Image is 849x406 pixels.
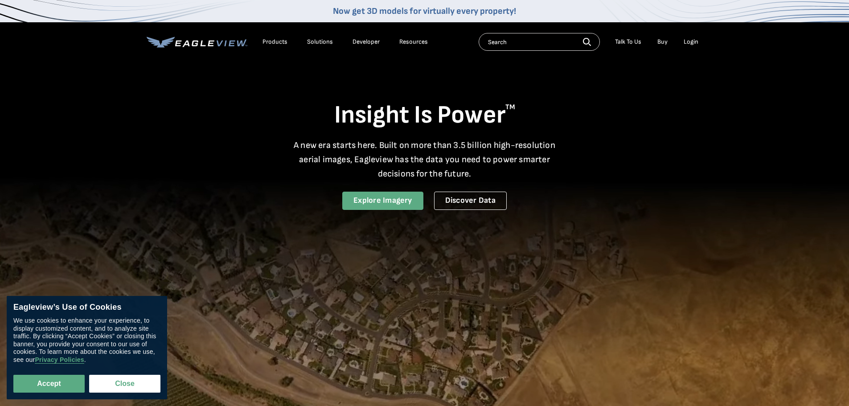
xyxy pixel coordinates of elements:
a: Discover Data [434,192,507,210]
h1: Insight Is Power [147,100,703,131]
div: Products [262,38,287,46]
button: Accept [13,375,85,393]
div: Solutions [307,38,333,46]
input: Search [479,33,600,51]
div: We use cookies to enhance your experience, to display customized content, and to analyze site tra... [13,317,160,364]
div: Eagleview’s Use of Cookies [13,303,160,312]
a: Explore Imagery [342,192,423,210]
button: Close [89,375,160,393]
a: Now get 3D models for virtually every property! [333,6,516,16]
p: A new era starts here. Built on more than 3.5 billion high-resolution aerial images, Eagleview ha... [288,138,561,181]
div: Resources [399,38,428,46]
a: Privacy Policies [35,356,84,364]
div: Login [684,38,698,46]
div: Talk To Us [615,38,641,46]
sup: TM [505,103,515,111]
a: Developer [353,38,380,46]
a: Buy [657,38,668,46]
